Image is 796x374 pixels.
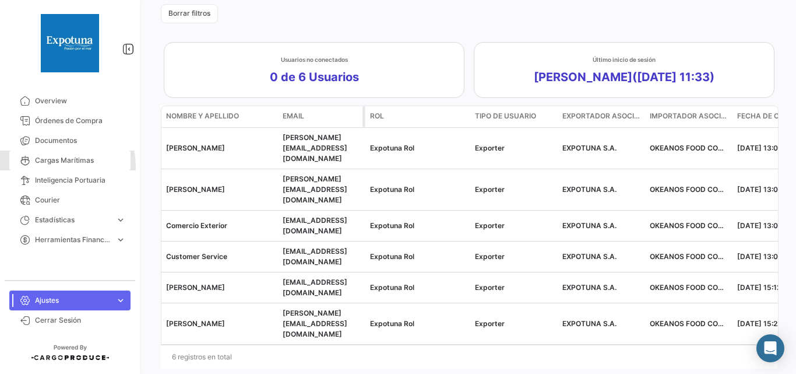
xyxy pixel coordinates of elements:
p: OKEANOS FOOD COMPANY LIMITED,COFOODS, INC.,BLUE WAVE SEAFOOD LLC,ERNIKA SHPK,TIANJIN SIYUAN INTER... [650,251,728,262]
span: Inteligencia Portuaria [35,175,126,186]
datatable-header-cell: Nombre y Apellido [161,106,278,127]
span: Documentos [35,135,126,146]
span: [DATE] 15:22 [737,319,781,328]
p: EXPOTUNA S.A. [562,221,640,231]
span: Customer Service [166,252,227,261]
p: EXPOTUNA S.A. [562,319,640,329]
p: OKEANOS FOOD COMPANY LIMITED,COFOODS, INC.,BLUE WAVE SEAFOOD LLC,ERNIKA SHPK,TIANJIN SIYUAN INTER... [650,184,728,195]
a: Overview [9,91,131,111]
span: Overview [35,96,126,106]
span: Expotuna Rol [370,144,414,152]
a: Órdenes de Compra [9,111,131,131]
datatable-header-cell: Tipo de usuario [470,106,558,127]
span: Expotuna Rol [370,319,414,328]
span: Exportador asociado [562,111,640,121]
span: Rol [370,111,384,121]
a: Cargas Marítimas [9,151,131,170]
span: Expotuna Rol [370,283,414,292]
span: Cerrar Sesión [35,315,126,326]
span: Exporter [475,283,505,292]
span: Estadísticas [35,215,111,225]
span: pasante.comex@alimesa.com.ec [283,216,347,235]
datatable-header-cell: Importador asociado [645,106,732,127]
span: [DATE] 13:01 [737,252,781,261]
p: OKEANOS FOOD COMPANY LIMITED,COFOODS, INC.,BLUE WAVE SEAFOOD LLC,ERNIKA SHPK,TIANJIN SIYUAN INTER... [650,282,728,293]
a: Courier [9,190,131,210]
span: expand_more [115,235,126,245]
span: Expotuna Rol [370,185,414,194]
span: Tipo de usuario [475,111,536,121]
span: [DATE] 15:12 [737,283,781,292]
span: Cargas Marítimas [35,155,126,166]
span: Comercio Exterior [166,221,227,230]
span: Herramientas Financieras [35,235,111,245]
span: carlos.arregui@expotuna.com [283,133,347,163]
span: asistente.comex@alimesa.com.ec [283,278,347,297]
p: OKEANOS FOOD COMPANY LIMITED,COFOODS, INC.,BLUE WAVE SEAFOOD LLC,ERNIKA SHPK,TIANJIN SIYUAN INTER... [650,319,728,329]
span: [DATE] 13:03 [737,185,783,194]
span: [PERSON_NAME] [166,144,225,152]
datatable-header-cell: Rol [365,106,470,127]
span: customer.service@alimesa.com.ec [283,247,347,266]
span: kelly.auz@alimesa.com.ec [283,174,347,204]
span: Órdenes de Compra [35,116,126,126]
p: EXPOTUNA S.A. [562,282,640,293]
span: Expotuna Rol [370,221,414,230]
datatable-header-cell: Email [278,106,365,127]
span: Exporter [475,319,505,328]
p: EXPOTUNA S.A. [562,184,640,195]
p: EXPOTUNA S.A. [562,251,640,262]
span: Exporter [475,252,505,261]
span: expand_more [115,215,126,225]
p: EXPOTUNA S.A. [562,143,640,153]
span: Courier [35,195,126,205]
a: Documentos [9,131,131,151]
span: Exporter [475,221,505,230]
div: 6 registros en total [161,342,777,372]
span: [PERSON_NAME] [166,283,225,292]
datatable-header-cell: Exportador asociado [558,106,645,127]
span: expand_more [115,295,126,306]
span: [PERSON_NAME] [166,319,225,328]
span: Exporter [475,185,505,194]
span: [PERSON_NAME] [166,185,225,194]
p: OKEANOS FOOD COMPANY LIMITED,COFOODS, INC.,BLUE WAVE SEAFOOD LLC,ERNIKA SHPK,TIANJIN SIYUAN INTER... [650,221,728,231]
div: Abrir Intercom Messenger [756,334,784,362]
span: Email [283,111,304,121]
p: OKEANOS FOOD COMPANY LIMITED,COFOODS, INC.,BLUE WAVE SEAFOOD LLC,ERNIKA SHPK,TIANJIN SIYUAN INTER... [650,143,728,153]
span: Ajustes [35,295,111,306]
span: Importador asociado [650,111,728,121]
img: 1b49f9e2-1797-498b-b719-72a01eb73231.jpeg [41,14,99,72]
span: Expotuna Rol [370,252,414,261]
button: Borrar filtros [161,4,218,23]
span: [DATE] 13:02 [737,221,782,230]
a: Inteligencia Portuaria [9,170,131,190]
span: Nombre y Apellido [166,111,239,121]
span: alejandro+expo@cargoproduce.com [283,309,347,338]
span: Exporter [475,144,505,152]
span: [DATE] 13:03 [737,144,783,152]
